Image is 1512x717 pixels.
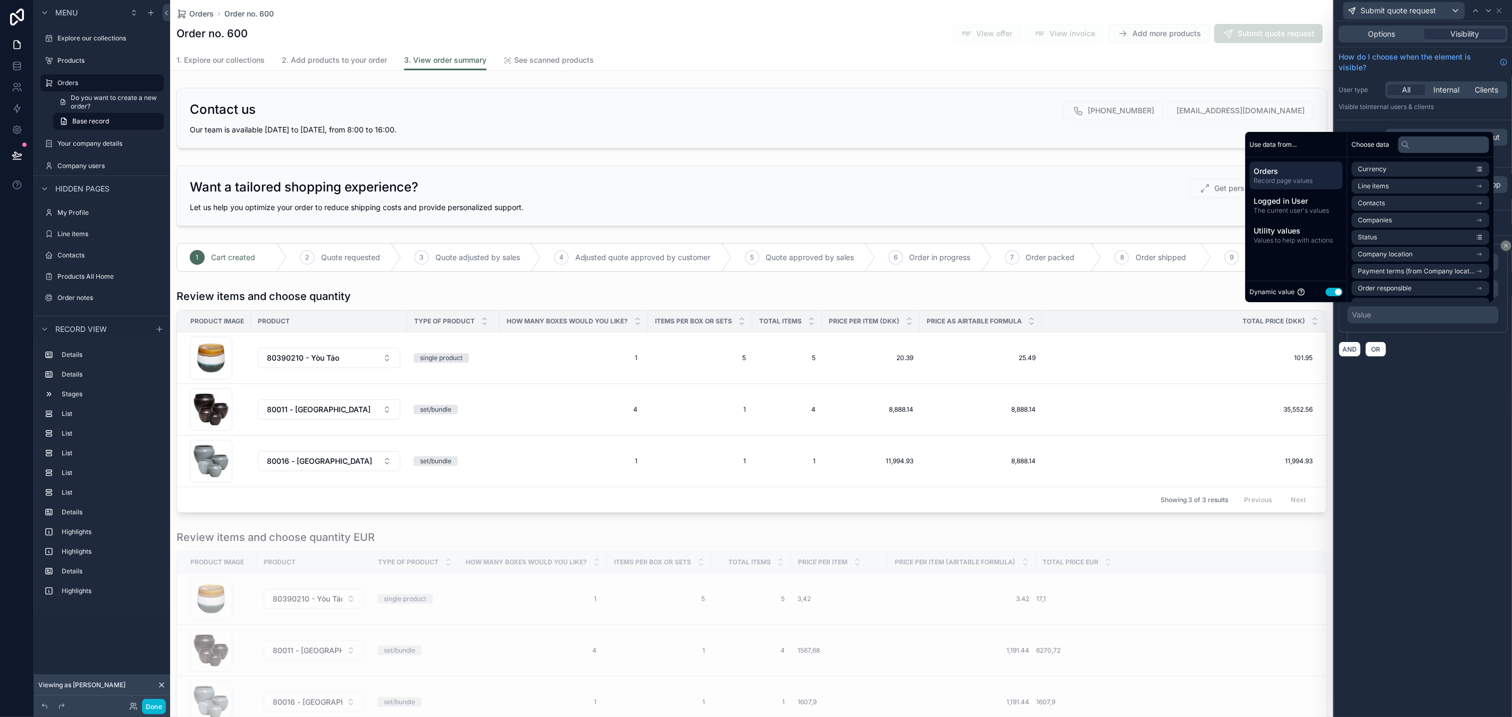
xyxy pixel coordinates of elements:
label: List [62,429,159,438]
label: Contacts [57,251,162,260]
label: My Profile [57,209,162,217]
span: Product image [190,558,244,566]
a: Your company details [40,135,164,152]
span: 3. View order summary [404,55,486,65]
a: 2. Add products to your order [282,51,387,72]
span: Total price (DKK) [1242,317,1305,326]
span: Menu [55,7,78,18]
span: Submit quote request [1360,5,1436,16]
label: Details [62,351,159,359]
button: Done [142,699,166,714]
span: See scanned products [514,55,594,65]
span: OR [1369,345,1383,353]
div: scrollable content [34,341,170,610]
label: List [62,449,159,457]
span: Internal users & clients [1366,103,1434,111]
span: Orders [189,9,214,19]
label: Explore our collections [57,34,162,43]
label: Highlights [62,587,159,595]
label: Your company details [57,139,162,148]
a: See scanned products [503,51,594,72]
label: Line items [57,230,162,238]
a: Orders [40,74,164,91]
span: Dynamic value [1250,288,1295,296]
span: How many boxes would you like? [507,317,628,326]
label: Stages [62,390,159,398]
span: Logged in User [1254,196,1339,206]
button: AND [1339,341,1361,357]
span: Record page values [1254,177,1339,185]
label: Order notes [57,294,162,302]
a: Company users [40,157,164,174]
span: Items per box or sets [614,558,691,566]
span: Orders [1254,166,1339,177]
label: Highlights [62,528,159,536]
span: Utility values [1254,226,1339,236]
span: Internal [1433,85,1459,95]
span: Use data from... [1250,140,1297,149]
label: Details [62,508,159,516]
span: Price per item [798,558,847,566]
span: All [1402,85,1411,95]
span: Base record [72,117,109,126]
h1: Order no. 600 [177,26,248,41]
span: Type of product [378,558,439,566]
p: Visible to [1339,103,1508,111]
a: Do you want to create a new order? [53,94,164,111]
label: Details [62,370,159,379]
span: How do I choose when the element is visible? [1339,52,1496,73]
span: The current user's values [1254,206,1339,215]
span: Price as airtable formula [927,317,1022,326]
label: User type [1339,86,1381,94]
span: Viewing as [PERSON_NAME] [38,681,125,689]
a: Products [40,52,164,69]
a: Products All Home [40,268,164,285]
a: How do I choose when the element is visible? [1339,52,1508,73]
a: Orders [177,9,214,19]
span: Type of product [414,317,475,326]
span: Items per box or sets [655,317,732,326]
label: Company users [57,162,162,170]
span: Product [264,558,296,566]
span: How many boxes would you like? [466,558,587,566]
span: Values to help with actions [1254,236,1339,245]
span: Record view [55,324,107,335]
a: Line items [40,226,164,243]
span: Do you want to create a new order? [71,94,157,111]
span: 1. Explore our collections [177,55,265,65]
span: Product image [190,317,244,326]
span: 2. Add products to your order [282,55,387,65]
span: Price per item (airtable formula) [895,558,1015,566]
a: Order notes [40,289,164,306]
label: List [62,469,159,477]
a: 1. Explore our collections [177,51,265,72]
span: Hidden pages [55,184,110,194]
button: Submit quote request [1343,2,1465,20]
a: 3. View order summary [404,51,486,71]
span: Total items [759,317,802,326]
a: Contacts [40,247,164,264]
a: Order no. 600 [224,9,274,19]
label: List [62,488,159,497]
span: Visibility [1451,29,1480,39]
a: Base record [53,113,164,130]
label: Details [62,567,159,576]
span: Total items [728,558,771,566]
div: Value [1352,310,1371,320]
button: OR [1365,341,1387,357]
span: Total price EUR [1043,558,1098,566]
span: Price per item (DKK) [829,317,900,326]
span: Clients [1475,85,1498,95]
label: Products All Home [57,272,162,281]
span: Showing 3 of 3 results [1161,496,1228,504]
label: Orders [57,79,157,87]
label: Highlights [62,547,159,556]
label: Products [57,56,162,65]
a: My Profile [40,204,164,221]
span: Choose data [1352,140,1390,149]
span: Options [1368,29,1395,39]
label: List [62,410,159,418]
div: scrollable content [1246,157,1347,253]
span: Product [258,317,290,326]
